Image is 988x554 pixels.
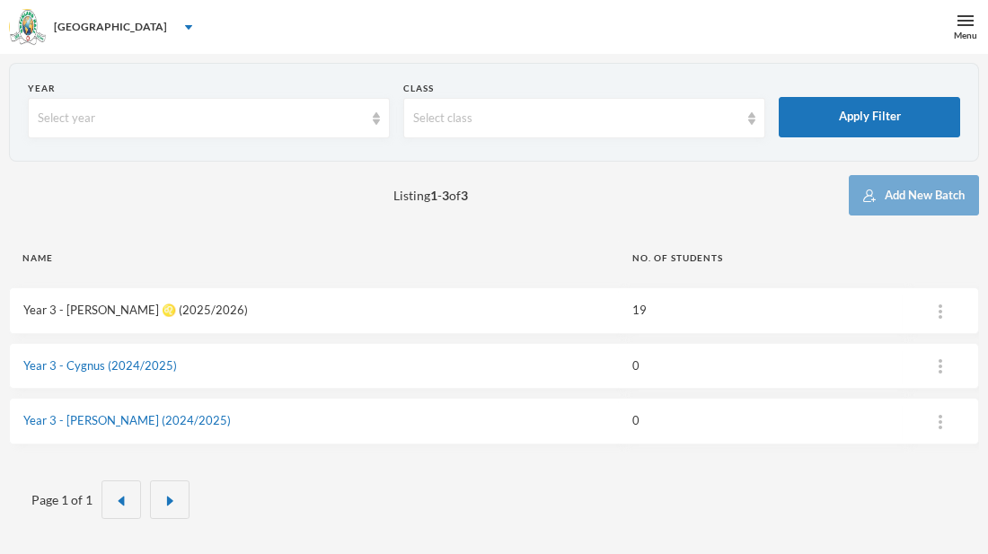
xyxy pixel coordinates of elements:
b: 1 [430,188,437,203]
div: Year [28,82,390,95]
td: 0 [619,398,904,444]
a: Year 3 - [PERSON_NAME] ♌️ (2025/2026) [23,303,248,317]
span: Listing - of [393,186,468,205]
div: [GEOGRAPHIC_DATA] [54,19,167,35]
img: ... [939,304,942,319]
button: Apply Filter [779,97,960,137]
div: Class [403,82,765,95]
img: ... [939,359,942,374]
img: ... [939,415,942,429]
th: No. of students [619,238,904,278]
td: 19 [619,287,904,334]
div: Page 1 of 1 [31,490,93,509]
div: Select year [38,110,364,128]
a: Year 3 - [PERSON_NAME] (2024/2025) [23,413,231,427]
div: Select class [413,110,739,128]
div: Menu [954,29,977,42]
b: 3 [461,188,468,203]
b: 3 [442,188,449,203]
button: Add New Batch [849,175,979,215]
th: Name [9,238,619,278]
td: 0 [619,343,904,390]
img: logo [10,10,46,46]
a: Year 3 - Cygnus (2024/2025) [23,358,177,373]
